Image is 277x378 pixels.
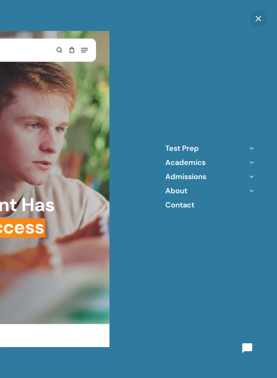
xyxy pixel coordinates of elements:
[228,329,267,368] iframe: Chatbot
[81,47,87,53] a: Navigation Menu
[165,200,194,210] a: Contact
[165,172,206,181] a: Admissions
[66,42,78,58] a: Cart
[165,158,206,167] a: Academics
[165,186,187,196] a: About
[165,143,199,153] a: Test Prep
